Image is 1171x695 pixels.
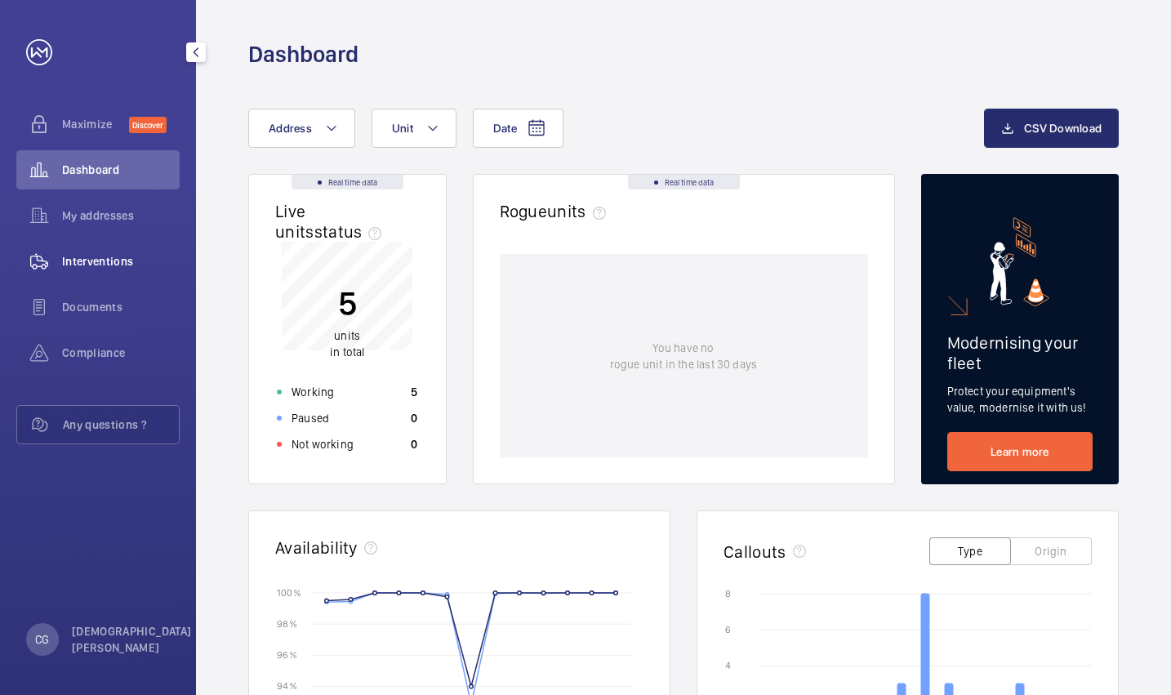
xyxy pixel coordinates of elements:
[72,623,191,656] p: [DEMOGRAPHIC_DATA][PERSON_NAME]
[1010,537,1092,565] button: Origin
[330,283,364,323] p: 5
[500,201,612,221] h2: Rogue
[62,345,180,361] span: Compliance
[493,122,517,135] span: Date
[248,39,358,69] h1: Dashboard
[947,432,1093,471] a: Learn more
[62,253,180,270] span: Interventions
[372,109,456,148] button: Unit
[990,217,1049,306] img: marketing-card.svg
[330,327,364,360] p: in total
[63,417,179,433] span: Any questions ?
[392,122,413,135] span: Unit
[724,541,786,562] h2: Callouts
[334,329,360,342] span: units
[292,410,329,426] p: Paused
[929,537,1011,565] button: Type
[292,175,403,189] div: Real time data
[277,649,297,661] text: 96 %
[62,207,180,224] span: My addresses
[411,436,417,452] p: 0
[947,332,1093,373] h2: Modernising your fleet
[947,383,1093,416] p: Protect your equipment's value, modernise it with us!
[129,117,167,133] span: Discover
[248,109,355,148] button: Address
[411,410,417,426] p: 0
[275,537,358,558] h2: Availability
[628,175,740,189] div: Real time data
[1024,122,1102,135] span: CSV Download
[292,384,334,400] p: Working
[725,660,731,671] text: 4
[62,162,180,178] span: Dashboard
[277,618,297,630] text: 98 %
[62,299,180,315] span: Documents
[547,201,612,221] span: units
[984,109,1119,148] button: CSV Download
[411,384,417,400] p: 5
[725,624,731,635] text: 6
[35,631,49,648] p: CG
[277,680,297,692] text: 94 %
[62,116,129,132] span: Maximize
[277,586,301,598] text: 100 %
[725,588,731,599] text: 8
[314,221,389,242] span: status
[610,340,757,372] p: You have no rogue unit in the last 30 days
[275,201,388,242] h2: Live units
[292,436,354,452] p: Not working
[473,109,563,148] button: Date
[269,122,312,135] span: Address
